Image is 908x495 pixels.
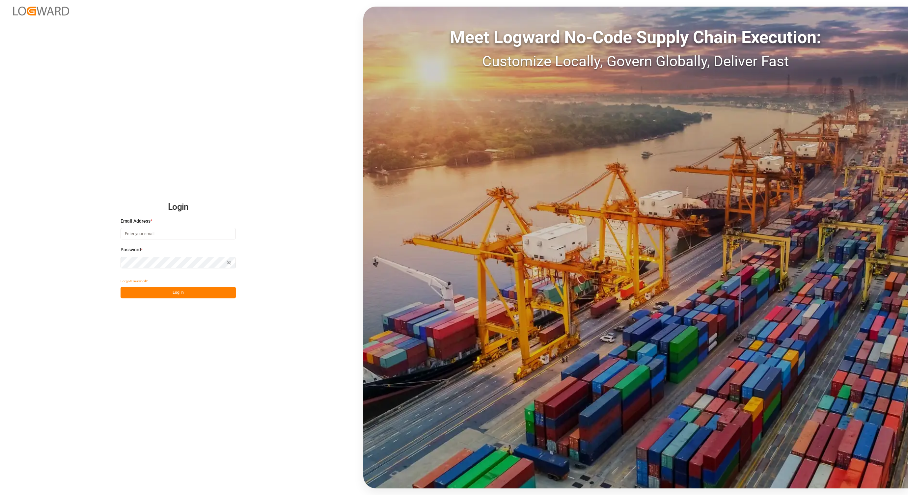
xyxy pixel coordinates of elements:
img: Logward_new_orange.png [13,7,69,15]
div: Meet Logward No-Code Supply Chain Execution: [363,25,908,50]
button: Forgot Password? [121,275,148,287]
button: Log In [121,287,236,298]
span: Email Address [121,218,151,225]
span: Password [121,246,141,253]
div: Customize Locally, Govern Globally, Deliver Fast [363,50,908,72]
input: Enter your email [121,228,236,239]
h2: Login [121,197,236,218]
